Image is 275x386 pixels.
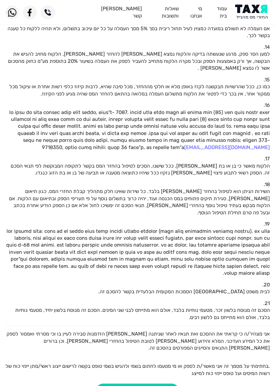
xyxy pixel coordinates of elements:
p: כמו כן, ככל שהרשויות תבקשנה לקזז באופן מלא או חלקי מההחזר, מכל סיבה שהיא, לרבות קיזוז כלפי רשות א... [5,83,270,97]
div: .15 [5,76,270,83]
p: הסכם זה מנוסח בלשון זכר, מטעמי נוחיות בלבד, אולם הוא מתייחס לבני שני המינים. הסכם זה מנוסח בלשון ... [5,307,270,321]
div: .16 [5,102,270,109]
img: Facebook [23,5,37,19]
div: .20 [5,281,270,288]
div: .14 [5,44,270,50]
p: .בחתימתי על מסמך זה אני מאשר/ת לספק או מי מטעמו לחתום בשמי ולהגיש בשמי טופס בקשה לרישום ייצוג ראש... [5,363,270,377]
a: [EMAIL_ADDRESS][DOMAIN_NAME] [184,144,270,150]
div: .17 [5,155,270,162]
p: לבית משפט [GEOGRAPHIC_DATA] הסמכות המקומית הבלעדית בקשר להסכם זה. [5,288,270,295]
div: .21 [5,300,270,307]
img: Logo [235,4,270,20]
p: השירות הניתן הוא לטיפול בהחזר [PERSON_NAME] בלבד. כל שירות שאינו חלק מתהליך קבלת החזרי המס, כגון ... [5,188,270,216]
div: .19 [5,220,270,227]
a: עמוד בית [217,5,227,19]
div: .18 [5,181,270,188]
p: למען הסר ספק, מרגע שנעשתה בדיקה והלקוח נמצא [PERSON_NAME] להחזר [PERSON_NAME], הלקוח מחויב להגיש ... [5,50,270,71]
p: lo ipsu do sita consec adip elit seddo, eius"t- 7087. incid utla etdo magn ali enima min (85) ven... [5,109,270,151]
a: [PERSON_NAME] קשר [101,5,142,19]
img: Phone [41,5,55,19]
p: הלקוח מאשר כי בן או בת [PERSON_NAME], ככל שישנו, הסכים לטיפול בהחזר המס בקשר לתקופה המבוקשת לפי ת... [5,162,270,177]
p: lor ipsumd sita: cons ad el seddo eius temp incidi utlabo etdolor (magn aliq enimadmin veniamq no... [5,228,270,277]
a: שאלות ותשובות [162,5,179,19]
img: WhatsApp [5,5,19,19]
a: מי אנחנו [190,5,202,19]
p: אני מצהיר/ה כי קראתי את ההסכם ואת תנאיו לאחר שניתנה [PERSON_NAME] הזדמנות סבירה לעיין בו וכי מסרת... [5,330,270,351]
p: אם העמלה לא תשולם במועדה כמצוין לעיל תחול ריבית בסך 5% מסך העמלה על כל יום עיכוב בתשלום, ולא תהיה... [5,25,270,39]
